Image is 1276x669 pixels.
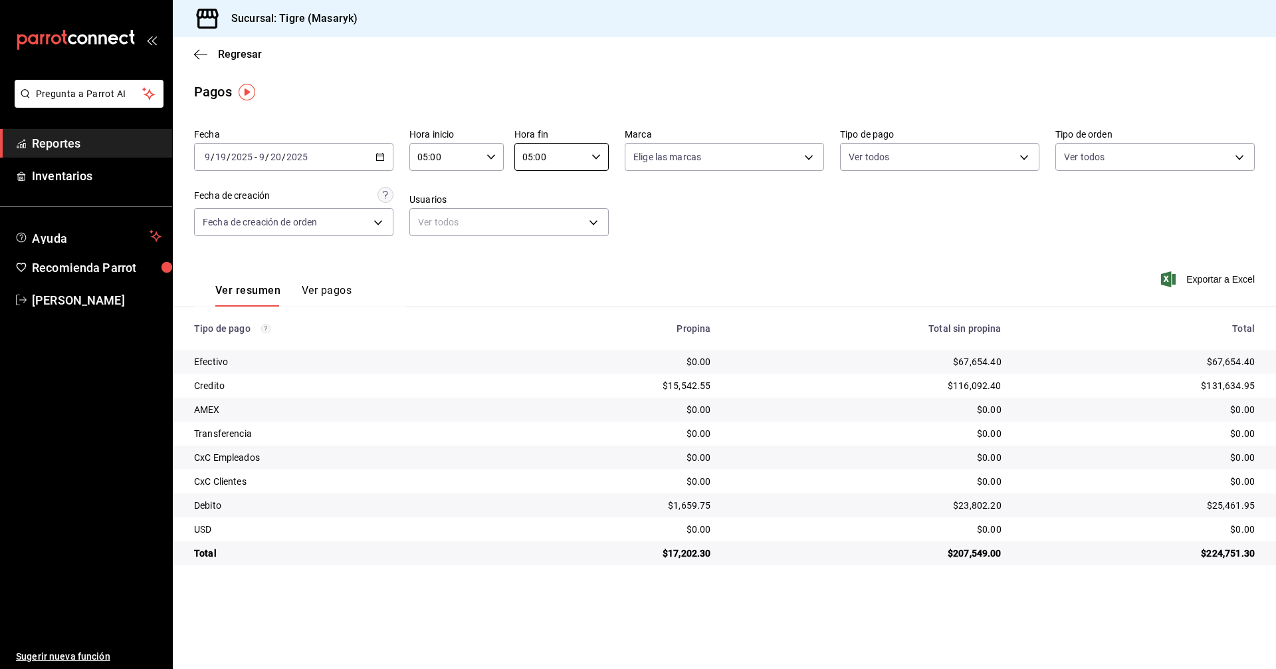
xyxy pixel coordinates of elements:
[1023,355,1255,368] div: $67,654.40
[32,167,161,185] span: Inventarios
[409,208,609,236] div: Ver todos
[32,259,161,277] span: Recomienda Parrot
[514,130,609,139] label: Hora fin
[215,152,227,162] input: --
[1164,271,1255,287] button: Exportar a Excel
[732,403,1001,416] div: $0.00
[1023,499,1255,512] div: $25,461.95
[261,324,270,333] svg: Los pagos realizados con Pay y otras terminales son montos brutos.
[9,96,163,110] a: Pregunta a Parrot AI
[1023,547,1255,560] div: $224,751.30
[194,403,496,416] div: AMEX
[194,475,496,488] div: CxC Clientes
[16,650,161,664] span: Sugerir nueva función
[409,130,504,139] label: Hora inicio
[286,152,308,162] input: ----
[518,427,711,440] div: $0.00
[194,130,393,139] label: Fecha
[732,355,1001,368] div: $67,654.40
[1023,451,1255,464] div: $0.00
[518,547,711,560] div: $17,202.30
[265,152,269,162] span: /
[633,150,701,164] span: Elige las marcas
[409,195,609,204] label: Usuarios
[194,427,496,440] div: Transferencia
[1055,130,1255,139] label: Tipo de orden
[239,84,255,100] img: Tooltip marker
[302,284,352,307] button: Ver pagos
[231,152,253,162] input: ----
[625,130,824,139] label: Marca
[1023,403,1255,416] div: $0.00
[518,499,711,512] div: $1,659.75
[215,284,280,307] button: Ver resumen
[518,355,711,368] div: $0.00
[203,215,317,229] span: Fecha de creación de orden
[36,87,143,101] span: Pregunta a Parrot AI
[194,355,496,368] div: Efectivo
[215,284,352,307] div: navigation tabs
[204,152,211,162] input: --
[840,130,1039,139] label: Tipo de pago
[1023,379,1255,392] div: $131,634.95
[1023,427,1255,440] div: $0.00
[518,323,711,334] div: Propina
[194,48,262,61] button: Regresar
[221,11,358,27] h3: Sucursal: Tigre (Masaryk)
[732,523,1001,536] div: $0.00
[194,451,496,464] div: CxC Empleados
[518,523,711,536] div: $0.00
[194,82,232,102] div: Pagos
[732,547,1001,560] div: $207,549.00
[518,475,711,488] div: $0.00
[732,323,1001,334] div: Total sin propina
[518,379,711,392] div: $15,542.55
[32,291,161,309] span: [PERSON_NAME]
[227,152,231,162] span: /
[15,80,163,108] button: Pregunta a Parrot AI
[732,475,1001,488] div: $0.00
[518,403,711,416] div: $0.00
[849,150,889,164] span: Ver todos
[194,523,496,536] div: USD
[255,152,257,162] span: -
[732,499,1001,512] div: $23,802.20
[32,228,144,244] span: Ayuda
[282,152,286,162] span: /
[259,152,265,162] input: --
[194,379,496,392] div: Credito
[732,451,1001,464] div: $0.00
[732,427,1001,440] div: $0.00
[1064,150,1105,164] span: Ver todos
[1023,475,1255,488] div: $0.00
[270,152,282,162] input: --
[1023,523,1255,536] div: $0.00
[32,134,161,152] span: Reportes
[211,152,215,162] span: /
[194,189,270,203] div: Fecha de creación
[194,323,496,334] div: Tipo de pago
[194,547,496,560] div: Total
[146,35,157,45] button: open_drawer_menu
[218,48,262,61] span: Regresar
[194,499,496,512] div: Debito
[732,379,1001,392] div: $116,092.40
[1023,323,1255,334] div: Total
[518,451,711,464] div: $0.00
